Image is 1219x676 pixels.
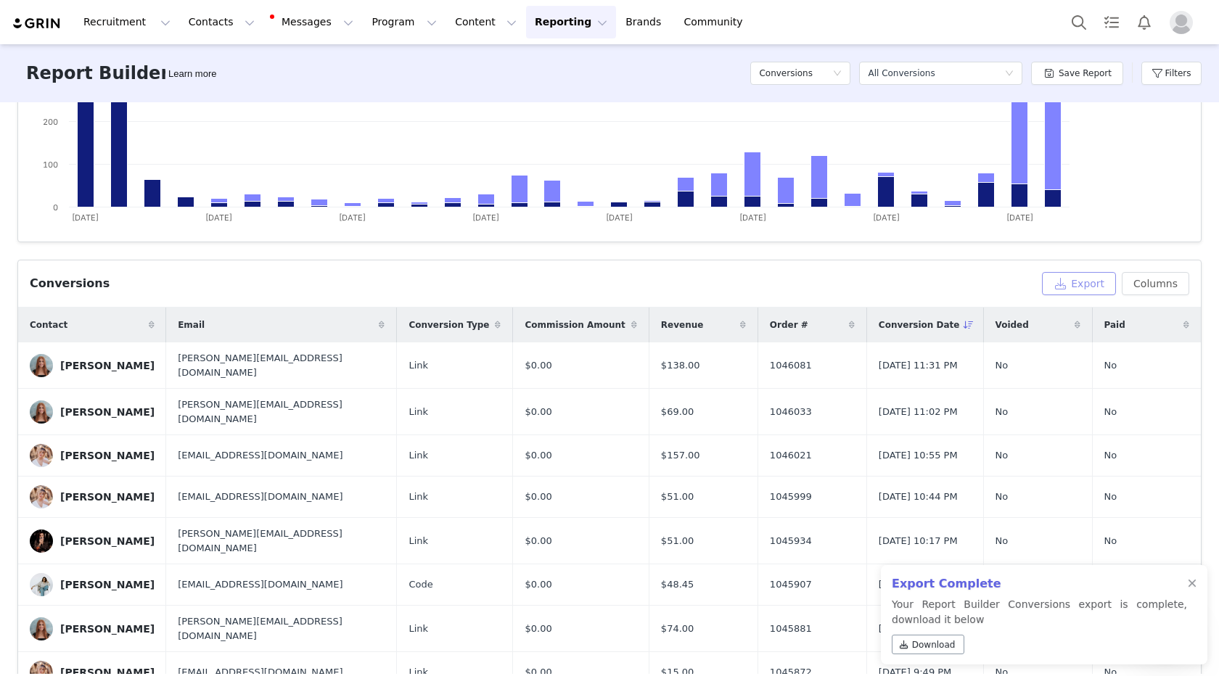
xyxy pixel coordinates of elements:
a: [PERSON_NAME] [30,573,155,596]
button: Reporting [526,6,616,38]
button: Program [363,6,446,38]
span: Link [409,405,428,419]
div: [PERSON_NAME] [60,535,155,547]
text: [DATE] [72,213,99,223]
span: No [996,358,1009,373]
text: [DATE] [205,213,232,223]
img: a3dcf3a8-c835-402f-8242-712150e5b98b.jpg [30,444,53,467]
span: [PERSON_NAME][EMAIL_ADDRESS][DOMAIN_NAME] [178,351,385,379]
div: Conversions [30,275,110,292]
a: [PERSON_NAME] [30,400,155,424]
button: Content [446,6,525,38]
span: No [1104,534,1117,548]
span: No [996,534,1009,548]
img: 8a639a75-160c-4920-81ea-ec750055b23d.jpg [30,400,53,424]
span: [PERSON_NAME][EMAIL_ADDRESS][DOMAIN_NAME] [178,614,385,643]
img: a3dcf3a8-c835-402f-8242-712150e5b98b.jpg [30,485,53,508]
img: grin logo [12,17,62,30]
span: $0.00 [525,534,551,548]
span: [EMAIL_ADDRESS][DOMAIN_NAME] [178,577,342,592]
button: Export [1042,272,1116,295]
a: [PERSON_NAME] [30,485,155,508]
span: Link [409,448,428,463]
span: 1045934 [770,534,812,548]
h5: Conversions [759,62,813,84]
span: No [1104,358,1117,373]
span: $157.00 [661,448,700,463]
span: Voided [996,318,1029,331]
a: Tasks [1096,6,1128,38]
text: [DATE] [1006,213,1033,223]
span: $0.00 [525,448,551,463]
span: [DATE] 10:55 PM [879,448,958,463]
text: 100 [43,160,58,170]
span: Link [409,490,428,504]
div: [PERSON_NAME] [60,579,155,590]
i: icon: down [1005,69,1014,79]
span: Order # [770,318,808,331]
a: Brands [617,6,674,38]
span: [DATE] 10:44 PM [879,490,958,504]
button: Profile [1161,11,1207,34]
button: Save Report [1031,62,1123,85]
button: Messages [264,6,362,38]
button: Filters [1141,62,1202,85]
span: $0.00 [525,490,551,504]
button: Search [1063,6,1095,38]
button: Notifications [1128,6,1160,38]
span: 1045907 [770,577,812,592]
h3: Report Builder [26,60,169,86]
text: [DATE] [472,213,499,223]
img: 955b2256-aed3-4b64-aec7-350b2b854dd2--s.jpg [30,529,53,553]
span: Paid [1104,318,1125,331]
span: $0.00 [525,577,551,592]
span: Conversion Type [409,318,489,331]
span: [DATE] 10:03 PM [879,577,958,592]
div: [PERSON_NAME] [60,406,155,418]
span: Link [409,534,428,548]
a: Community [676,6,758,38]
text: [DATE] [873,213,900,223]
span: Download [912,638,956,651]
span: No [996,490,1009,504]
text: [DATE] [606,213,633,223]
div: Tooltip anchor [165,67,219,81]
button: Columns [1122,272,1189,295]
span: 1046033 [770,405,812,419]
img: 8a639a75-160c-4920-81ea-ec750055b23d.jpg [30,354,53,377]
a: [PERSON_NAME] [30,617,155,640]
a: [PERSON_NAME] [30,354,155,377]
span: $74.00 [661,622,694,636]
div: [PERSON_NAME] [60,450,155,461]
span: [EMAIL_ADDRESS][DOMAIN_NAME] [178,448,342,463]
span: Email [178,318,205,331]
div: [PERSON_NAME] [60,623,155,635]
span: No [1104,490,1117,504]
span: Conversion Date [879,318,960,331]
span: No [1104,405,1117,419]
span: 1046021 [770,448,812,463]
span: $51.00 [661,490,694,504]
span: [DATE] 11:02 PM [879,405,958,419]
span: Code [409,577,432,592]
p: Your Report Builder Conversions export is complete, download it below [892,597,1187,660]
div: All Conversions [868,62,935,84]
span: $48.45 [661,577,694,592]
span: No [996,405,1009,419]
img: 00b5c70b-fb61-46a4-ac37-29009d83ce56.jpg [30,573,53,596]
span: No [1104,448,1117,463]
img: 8a639a75-160c-4920-81ea-ec750055b23d.jpg [30,617,53,640]
a: Download [892,635,964,654]
span: [EMAIL_ADDRESS][DOMAIN_NAME] [178,490,342,504]
span: [DATE] 9:51 PM [879,622,951,636]
text: [DATE] [339,213,366,223]
span: Link [409,358,428,373]
span: $69.00 [661,405,694,419]
span: 1045999 [770,490,812,504]
span: $0.00 [525,358,551,373]
button: Recruitment [75,6,179,38]
span: 1046081 [770,358,812,373]
div: [PERSON_NAME] [60,360,155,371]
h2: Export Complete [892,575,1187,593]
a: [PERSON_NAME] [30,529,155,553]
